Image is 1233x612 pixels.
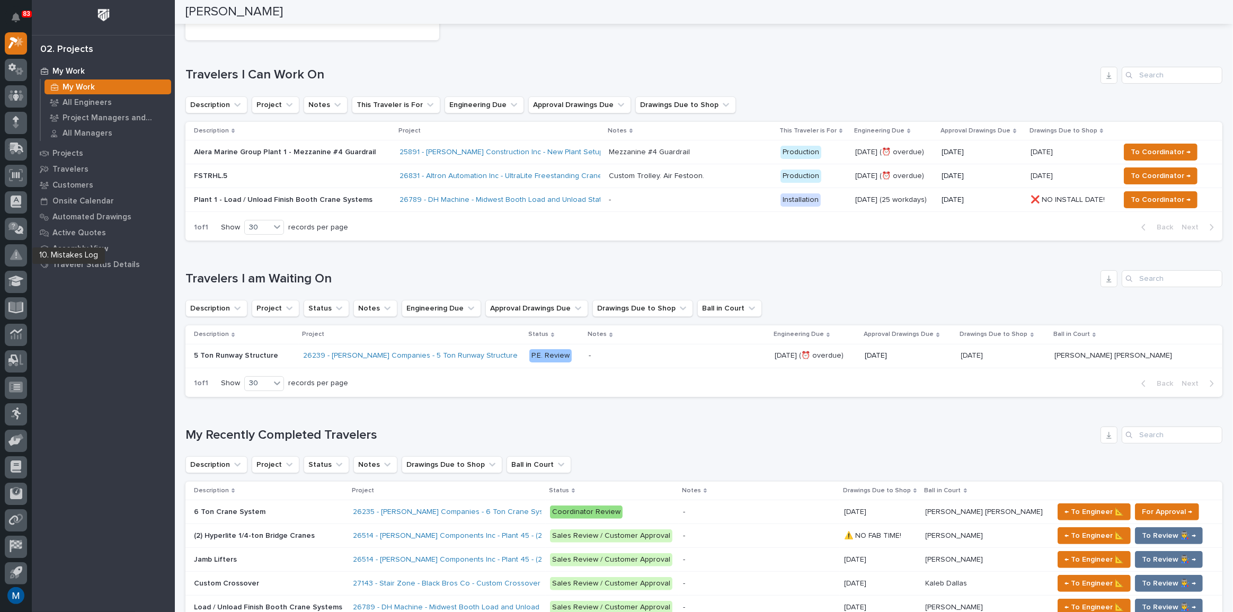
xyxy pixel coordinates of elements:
[682,485,701,496] p: Notes
[528,329,548,340] p: Status
[550,553,672,566] div: Sales Review / Customer Approval
[63,83,95,92] p: My Work
[844,601,868,612] p: [DATE]
[185,370,217,396] p: 1 of 1
[1131,193,1191,206] span: To Coordinator →
[245,222,270,233] div: 30
[528,96,631,113] button: Approval Drawings Due
[41,95,175,110] a: All Engineers
[194,553,239,564] p: Jamb Lifters
[52,181,93,190] p: Customers
[1122,427,1222,444] input: Search
[854,125,904,137] p: Engineering Due
[780,170,821,183] div: Production
[1065,577,1124,590] span: ← To Engineer 📐
[52,197,114,206] p: Onsite Calendar
[1065,553,1124,566] span: ← To Engineer 📐
[402,456,502,473] button: Drawings Due to Shop
[779,125,837,137] p: This Traveler is For
[609,172,704,181] div: Custom Trolley. Air Festoon.
[400,196,612,205] a: 26789 - DH Machine - Midwest Booth Load and Unload Station
[353,555,681,564] a: 26514 - [PERSON_NAME] Components Inc - Plant 45 - (2) Hyperlite ¼ ton bridge cranes; 24’ x 60’
[844,577,868,588] p: [DATE]
[942,172,1022,181] p: [DATE]
[1031,146,1055,157] p: [DATE]
[589,351,591,360] div: -
[23,10,30,17] p: 83
[185,4,283,20] h2: [PERSON_NAME]
[194,485,229,496] p: Description
[1177,223,1222,232] button: Next
[400,148,673,157] a: 25891 - [PERSON_NAME] Construction Inc - New Plant Setup - Mezzanine Project
[194,601,344,612] p: Load / Unload Finish Booth Crane Systems
[1058,575,1131,592] button: ← To Engineer 📐
[942,148,1022,157] p: [DATE]
[1135,551,1203,568] button: To Review 👨‍🏭 →
[352,96,440,113] button: This Traveler is For
[1122,67,1222,84] input: Search
[592,300,693,317] button: Drawings Due to Shop
[1142,553,1196,566] span: To Review 👨‍🏭 →
[185,300,247,317] button: Description
[13,13,27,30] div: Notifications83
[194,577,261,588] p: Custom Crossover
[302,329,324,340] p: Project
[185,456,247,473] button: Description
[32,256,175,272] a: Traveler Status Details
[40,44,93,56] div: 02. Projects
[1150,223,1173,232] span: Back
[1133,379,1177,388] button: Back
[353,531,681,540] a: 26514 - [PERSON_NAME] Components Inc - Plant 45 - (2) Hyperlite ¼ ton bridge cranes; 24’ x 60’
[288,223,348,232] p: records per page
[52,244,108,254] p: Assembly View
[63,98,112,108] p: All Engineers
[52,149,83,158] p: Projects
[926,553,986,564] p: [PERSON_NAME]
[1058,503,1131,520] button: ← To Engineer 📐
[1124,167,1197,184] button: To Coordinator →
[844,529,903,540] p: ⚠️ NO FAB TIME!
[925,485,961,496] p: Ball in Court
[41,79,175,94] a: My Work
[550,529,672,543] div: Sales Review / Customer Approval
[398,125,421,137] p: Project
[185,428,1096,443] h1: My Recently Completed Travelers
[303,351,518,360] a: 26239 - [PERSON_NAME] Companies - 5 Ton Runway Structure
[288,379,348,388] p: records per page
[185,140,1222,164] tr: Alera Marine Group Plant 1 - Mezzanine #4 Guardrail25891 - [PERSON_NAME] Construction Inc - New P...
[32,145,175,161] a: Projects
[1133,223,1177,232] button: Back
[926,505,1045,517] p: [PERSON_NAME] [PERSON_NAME]
[52,165,88,174] p: Travelers
[1054,349,1174,360] p: [PERSON_NAME] [PERSON_NAME]
[94,5,113,25] img: Workspace Logo
[185,271,1096,287] h1: Travelers I am Waiting On
[221,223,240,232] p: Show
[550,505,623,519] div: Coordinator Review
[445,96,524,113] button: Engineering Due
[185,215,217,241] p: 1 of 1
[1122,270,1222,287] div: Search
[1135,575,1203,592] button: To Review 👨‍🏭 →
[32,161,175,177] a: Travelers
[864,329,934,340] p: Approval Drawings Due
[485,300,588,317] button: Approval Drawings Due
[843,485,911,496] p: Drawings Due to Shop
[775,349,846,360] p: [DATE] (⏰ overdue)
[683,531,685,540] div: -
[304,96,348,113] button: Notes
[185,524,1222,548] tr: (2) Hyperlite 1/4-ton Bridge Cranes(2) Hyperlite 1/4-ton Bridge Cranes 26514 - [PERSON_NAME] Comp...
[529,349,572,362] div: P.E. Review
[1182,223,1205,232] span: Next
[774,329,824,340] p: Engineering Due
[32,209,175,225] a: Automated Drawings
[683,508,685,517] div: -
[353,603,566,612] a: 26789 - DH Machine - Midwest Booth Load and Unload Station
[185,164,1222,188] tr: FSTRHL.526831 - Altron Automation Inc - UltraLite Freestanding Crane Custom Trolley. Air Festoon....
[1065,529,1124,542] span: ← To Engineer 📐
[52,228,106,238] p: Active Quotes
[844,553,868,564] p: [DATE]
[1135,503,1199,520] button: For Approval →
[194,172,379,181] p: FSTRHL.5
